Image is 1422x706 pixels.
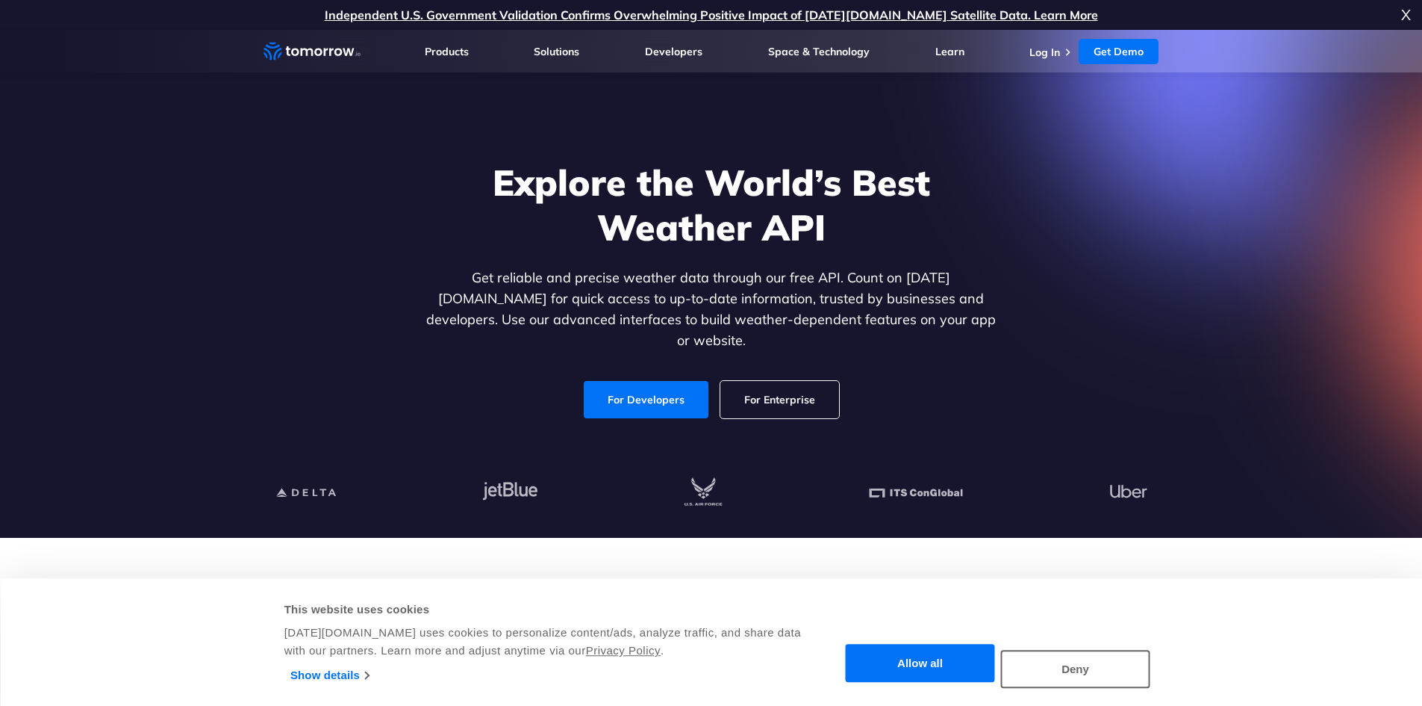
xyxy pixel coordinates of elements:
a: Show details [290,664,369,687]
a: Log In [1029,46,1060,59]
a: Developers [645,45,702,58]
a: Get Demo [1079,39,1159,64]
button: Deny [1001,650,1150,688]
a: Solutions [534,45,579,58]
div: This website uses cookies [284,601,803,619]
a: Learn [935,45,964,58]
a: Home link [263,40,361,63]
a: For Enterprise [720,381,839,418]
div: [DATE][DOMAIN_NAME] uses cookies to personalize content/ads, analyze traffic, and share data with... [284,624,803,660]
a: Products [425,45,469,58]
a: For Developers [584,381,708,418]
a: Privacy Policy [586,644,661,657]
button: Allow all [846,645,995,683]
p: Get reliable and precise weather data through our free API. Count on [DATE][DOMAIN_NAME] for quic... [423,267,1000,351]
a: Space & Technology [768,45,870,58]
h1: Explore the World’s Best Weather API [423,160,1000,250]
a: Independent U.S. Government Validation Confirms Overwhelming Positive Impact of [DATE][DOMAIN_NAM... [325,7,1098,22]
